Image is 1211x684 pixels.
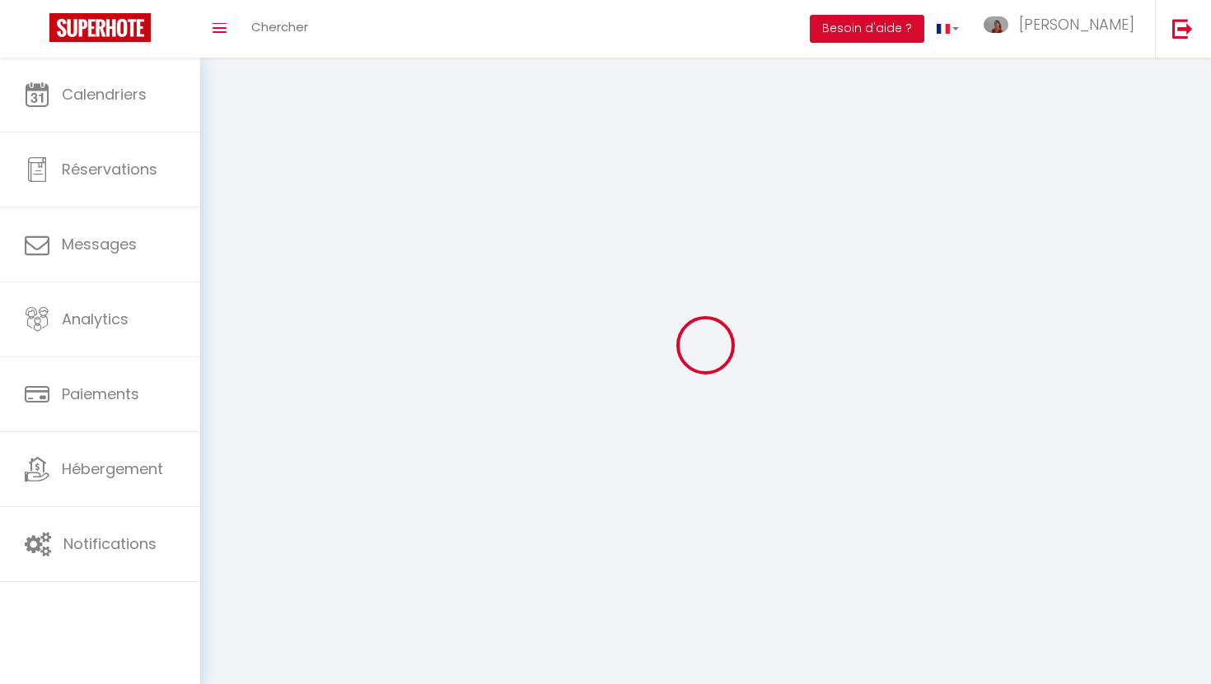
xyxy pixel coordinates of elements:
[62,384,139,404] span: Paiements
[62,234,137,254] span: Messages
[1141,610,1199,672] iframe: Chat
[49,13,151,42] img: Super Booking
[1172,18,1193,39] img: logout
[251,18,308,35] span: Chercher
[62,84,147,105] span: Calendriers
[984,16,1008,33] img: ...
[62,458,163,479] span: Hébergement
[810,15,924,43] button: Besoin d'aide ?
[63,533,157,554] span: Notifications
[62,159,157,179] span: Réservations
[13,7,63,56] button: Ouvrir le widget de chat LiveChat
[1019,14,1134,35] span: [PERSON_NAME]
[62,309,129,329] span: Analytics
